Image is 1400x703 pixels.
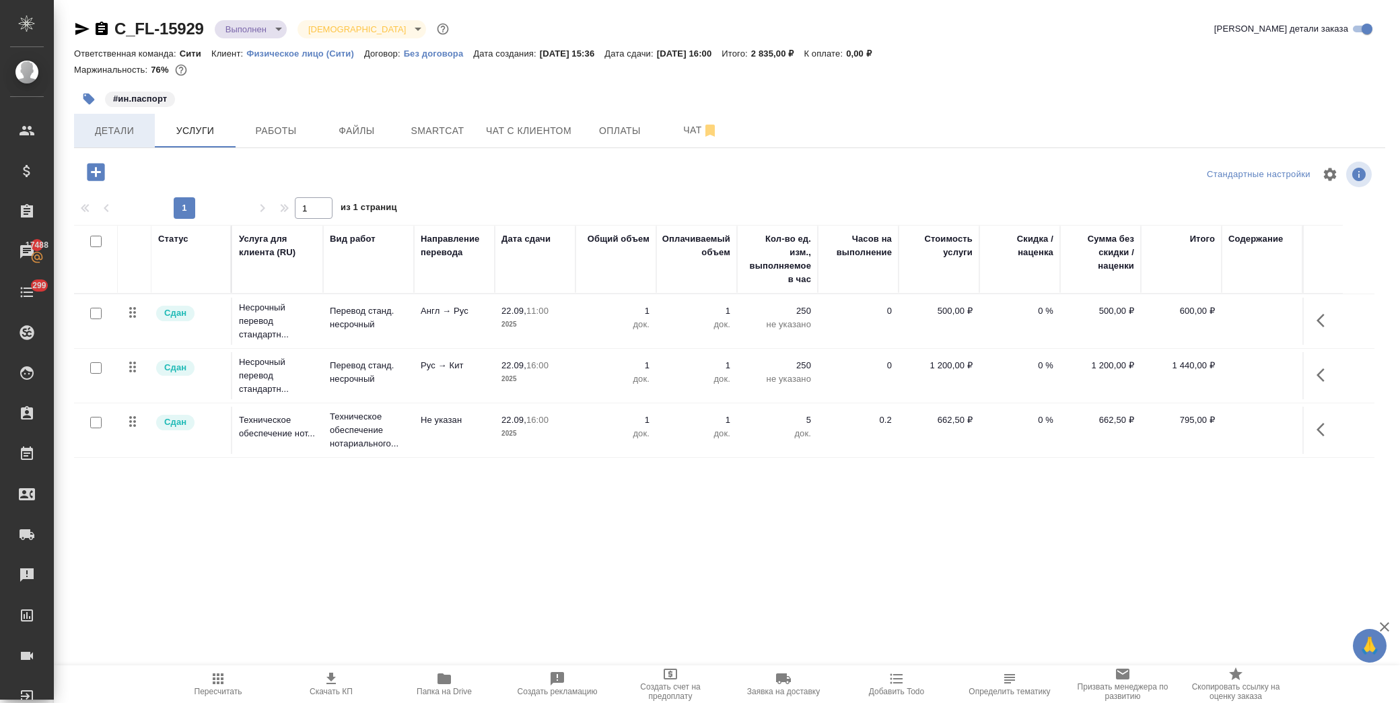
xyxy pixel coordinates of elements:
span: Настроить таблицу [1314,158,1346,191]
p: 500,00 ₽ [905,304,973,318]
p: 795,00 ₽ [1148,413,1215,427]
td: 0 [818,298,899,345]
p: 0,00 ₽ [846,48,882,59]
p: 0 % [986,304,1053,318]
div: Услуга для клиента (RU) [239,232,316,259]
p: 2025 [501,318,569,331]
span: Услуги [163,123,228,139]
button: Показать кнопки [1308,304,1341,337]
button: Скопировать ссылку [94,21,110,37]
p: [DATE] 16:00 [657,48,722,59]
span: Чат [668,122,733,139]
p: 1 [663,359,730,372]
a: Физическое лицо (Сити) [246,47,364,59]
div: Направление перевода [421,232,488,259]
button: 🙏 [1353,629,1387,663]
p: док. [582,427,650,440]
p: Дата создания: [473,48,539,59]
p: 2025 [501,427,569,440]
p: #ин.паспорт [113,92,167,106]
span: Посмотреть информацию [1346,162,1374,187]
svg: Отписаться [702,123,718,139]
p: док. [582,318,650,331]
button: Доп статусы указывают на важность/срочность заказа [434,20,452,38]
p: не указано [744,372,811,386]
p: Несрочный перевод стандартн... [239,301,316,341]
p: 16:00 [526,360,549,370]
td: 0 [818,352,899,399]
a: Без договора [404,47,474,59]
p: 11:00 [526,306,549,316]
p: док. [663,372,730,386]
button: Добавить услугу [77,158,114,186]
p: 1 200,00 ₽ [905,359,973,372]
p: Ответственная команда: [74,48,180,59]
a: 17488 [3,235,50,269]
p: 1 [582,304,650,318]
a: C_FL-15929 [114,20,204,38]
button: Добавить тэг [74,84,104,114]
div: Сумма без скидки / наценки [1067,232,1134,273]
p: 250 [744,304,811,318]
p: не указано [744,318,811,331]
p: Несрочный перевод стандартн... [239,356,316,396]
p: 22.09, [501,306,526,316]
p: 1 [582,359,650,372]
p: 250 [744,359,811,372]
button: 563.60 RUB; [172,61,190,79]
p: 22.09, [501,360,526,370]
p: Перевод станд. несрочный [330,304,407,331]
p: 0 % [986,359,1053,372]
p: 1 [663,413,730,427]
span: из 1 страниц [341,199,397,219]
p: Не указан [421,413,488,427]
span: Smartcat [405,123,470,139]
p: Перевод станд. несрочный [330,359,407,386]
p: 16:00 [526,415,549,425]
p: 76% [151,65,172,75]
p: Дата сдачи: [604,48,656,59]
span: 299 [24,279,55,292]
p: Техническое обеспечение нотариального... [330,410,407,450]
p: 2 835,00 ₽ [751,48,804,59]
div: Стоимость услуги [905,232,973,259]
p: док. [744,427,811,440]
span: [PERSON_NAME] детали заказа [1214,22,1348,36]
p: 2025 [501,372,569,386]
span: Оплаты [588,123,652,139]
p: 5 [744,413,811,427]
button: [DEMOGRAPHIC_DATA] [304,24,410,35]
div: Содержание [1228,232,1283,246]
div: Оплачиваемый объем [662,232,730,259]
div: split button [1203,164,1314,185]
p: док. [663,318,730,331]
div: Итого [1190,232,1215,246]
p: 0 % [986,413,1053,427]
p: Сдан [164,361,186,374]
button: Показать кнопки [1308,413,1341,446]
p: 500,00 ₽ [1067,304,1134,318]
p: 600,00 ₽ [1148,304,1215,318]
p: 1 [663,304,730,318]
div: Кол-во ед. изм., выполняемое в час [744,232,811,286]
div: Дата сдачи [501,232,551,246]
div: Статус [158,232,188,246]
div: Выполнен [297,20,426,38]
div: Выполнен [215,20,287,38]
p: 1 200,00 ₽ [1067,359,1134,372]
p: Сдан [164,306,186,320]
p: Сдан [164,415,186,429]
p: К оплате: [804,48,846,59]
span: Детали [82,123,147,139]
p: док. [663,427,730,440]
p: Без договора [404,48,474,59]
p: Договор: [364,48,404,59]
div: Скидка / наценка [986,232,1053,259]
p: Рус → Кит [421,359,488,372]
p: Сити [180,48,211,59]
p: Физическое лицо (Сити) [246,48,364,59]
p: док. [582,372,650,386]
span: 🙏 [1358,632,1381,660]
td: 0.2 [818,407,899,454]
button: Выполнен [221,24,271,35]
